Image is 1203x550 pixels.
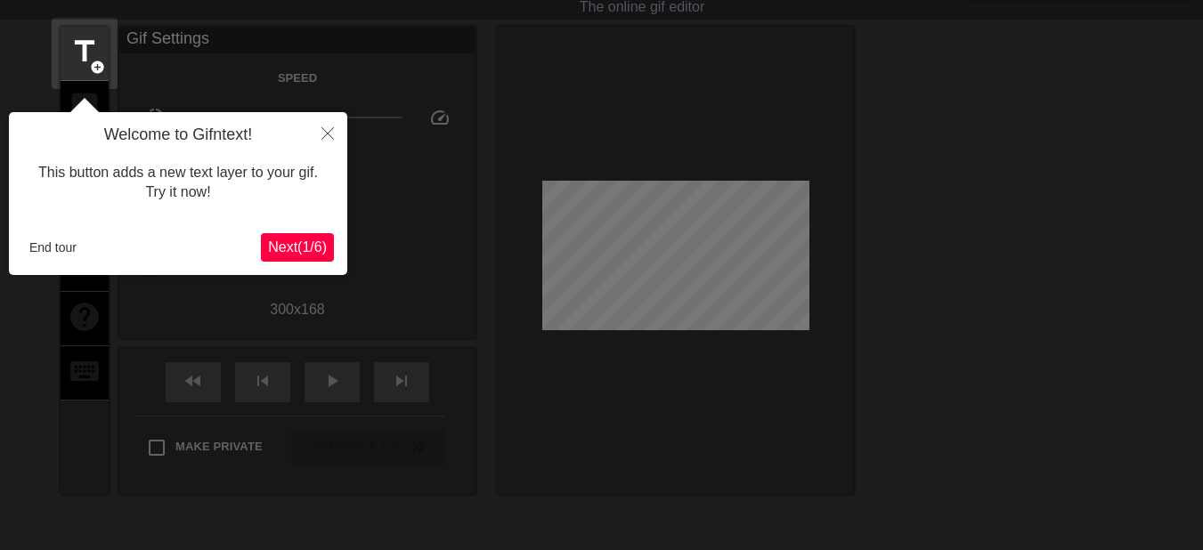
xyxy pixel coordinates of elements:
button: Close [308,112,347,153]
button: End tour [22,234,84,261]
button: Next [261,233,334,262]
span: Next ( 1 / 6 ) [268,239,327,255]
h4: Welcome to Gifntext! [22,125,334,145]
div: This button adds a new text layer to your gif. Try it now! [22,145,334,221]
